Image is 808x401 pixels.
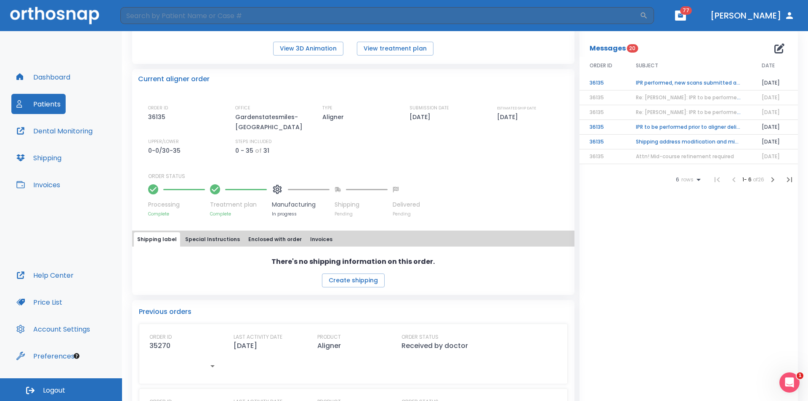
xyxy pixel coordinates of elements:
[626,76,752,90] td: IPR performed, new scans submitted and being processed!
[235,112,307,132] p: Gardenstatesmiles-[GEOGRAPHIC_DATA]
[272,211,330,217] p: In progress
[322,274,385,287] button: Create shipping
[590,153,604,160] span: 36135
[752,135,798,149] td: [DATE]
[322,104,332,112] p: TYPE
[590,94,604,101] span: 36135
[271,257,435,267] p: There's no shipping information on this order.
[148,173,569,180] p: ORDER STATUS
[742,176,753,183] span: 1 - 6
[401,333,439,341] p: ORDER STATUS
[497,112,521,122] p: [DATE]
[762,62,775,69] span: DATE
[797,372,803,379] span: 1
[317,341,341,351] p: Aligner
[148,112,168,122] p: 36135
[10,7,99,24] img: Orthosnap
[210,211,267,217] p: Complete
[148,200,205,209] p: Processing
[235,104,250,112] p: OFFICE
[43,386,65,395] span: Logout
[11,346,80,366] button: Preferences
[255,146,262,156] p: of
[210,200,267,209] p: Treatment plan
[134,232,180,247] button: Shipping label
[497,104,536,112] p: ESTIMATED SHIP DATE
[762,153,780,160] span: [DATE]
[148,211,205,217] p: Complete
[409,112,433,122] p: [DATE]
[357,42,433,56] button: View treatment plan
[272,200,330,209] p: Manufacturing
[579,76,626,90] td: 36135
[234,333,282,341] p: LAST ACTIVITY DATE
[139,307,568,317] p: Previous orders
[11,121,98,141] button: Dental Monitoring
[322,112,347,122] p: Aligner
[335,200,388,209] p: Shipping
[335,211,388,217] p: Pending
[11,175,65,195] button: Invoices
[590,43,626,53] p: Messages
[579,135,626,149] td: 36135
[753,176,764,183] span: of 26
[11,319,95,339] button: Account Settings
[148,138,179,146] p: UPPER/LOWER
[752,76,798,90] td: [DATE]
[762,94,780,101] span: [DATE]
[245,232,305,247] button: Enclosed with order
[263,146,269,156] p: 31
[235,138,271,146] p: STEPS INCLUDED
[393,200,420,209] p: Delivered
[679,177,694,183] span: rows
[707,8,798,23] button: [PERSON_NAME]
[627,44,638,53] span: 20
[636,62,658,69] span: SUBJECT
[235,146,253,156] p: 0 - 35
[636,153,734,160] span: Attn! Mid-course refinement required
[11,94,66,114] button: Patients
[401,341,468,351] p: Received by doctor
[73,352,80,360] div: Tooltip anchor
[409,104,449,112] p: SUBMISSION DATE
[317,333,341,341] p: PRODUCT
[11,265,79,285] button: Help Center
[676,177,679,183] span: 6
[626,135,752,149] td: Shipping address modification and midcourse correction
[134,232,573,247] div: tabs
[182,232,243,247] button: Special Instructions
[752,120,798,135] td: [DATE]
[307,232,336,247] button: Invoices
[149,333,172,341] p: ORDER ID
[138,74,210,84] p: Current aligner order
[393,211,420,217] p: Pending
[590,109,604,116] span: 36135
[273,42,343,56] button: View 3D Animation
[11,292,67,312] button: Price List
[590,62,612,69] span: ORDER ID
[148,146,183,156] p: 0-0/30-35
[762,109,780,116] span: [DATE]
[626,120,752,135] td: IPR to be performed prior to aligner delivery!
[149,341,170,351] p: 35270
[120,7,640,24] input: Search by Patient Name or Case #
[779,372,800,393] iframe: Intercom live chat
[680,6,692,15] span: 77
[234,341,257,351] p: [DATE]
[148,104,168,112] p: ORDER ID
[579,120,626,135] td: 36135
[11,148,66,168] button: Shipping
[11,67,75,87] button: Dashboard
